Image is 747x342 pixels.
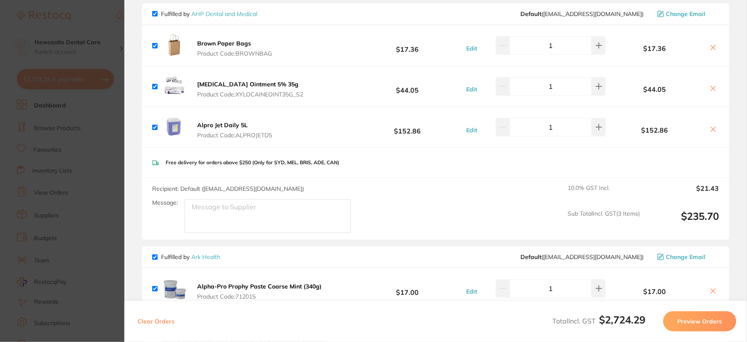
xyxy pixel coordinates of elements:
[195,40,275,57] button: Brown Paper Bags Product Code:BROWNBAG
[655,253,719,261] button: Change Email
[464,288,480,295] button: Edit
[195,80,306,98] button: [MEDICAL_DATA] Ointment 5% 35g Product Code:XYLOCAINEOINT35G_S2
[197,50,272,57] span: Product Code: BROWNBAG
[521,254,644,260] span: sales@arkhealth.com.au
[197,91,303,98] span: Product Code: XYLOCAINEOINT35G_S2
[606,45,704,52] b: $17.36
[197,132,272,139] span: Product Code: ALPROJETD5
[647,210,719,233] output: $235.70
[195,121,275,139] button: Alpro Jet Daily 5L Product Code:ALPROJETD5
[197,80,298,88] b: [MEDICAL_DATA] Ointment 5% 35g
[351,38,464,53] b: $17.36
[161,32,188,59] img: cnhkMmVmaQ
[161,275,188,302] img: cjNoaHVpdw
[195,283,324,300] button: Alpha-Pro Prophy Paste Coarse Mint (340g) Product Code:712015
[655,10,719,18] button: Change Email
[521,253,542,261] b: Default
[197,121,248,129] b: Alpro Jet Daily 5L
[553,317,646,325] span: Total Incl. GST
[568,210,640,233] span: Sub Total Incl. GST ( 3 Items)
[197,283,322,290] b: Alpha-Pro Prophy Paste Coarse Mint (340g)
[197,293,322,300] span: Product Code: 712015
[663,311,736,331] button: Preview Orders
[568,184,640,203] span: 10.0 % GST Incl.
[464,45,480,52] button: Edit
[351,79,464,94] b: $44.05
[152,199,178,206] label: Message:
[599,313,646,326] b: $2,724.29
[161,73,188,100] img: amRoNmo5Mg
[521,11,644,17] span: orders@ahpdentalmedical.com.au
[161,114,188,141] img: d3Z3MTMzMw
[647,184,719,203] output: $21.43
[191,253,220,261] a: Ark Health
[166,160,339,166] p: Free delivery for orders above $250 (Only for SYD, MEL, BRIS, ADE, CAN)
[521,10,542,18] b: Default
[351,120,464,135] b: $152.86
[152,185,304,192] span: Recipient: Default ( [EMAIL_ADDRESS][DOMAIN_NAME] )
[161,11,257,17] p: Fulfilled by
[666,11,706,17] span: Change Email
[666,254,706,260] span: Change Email
[464,126,480,134] button: Edit
[606,288,704,295] b: $17.00
[191,10,257,18] a: AHP Dental and Medical
[197,40,251,47] b: Brown Paper Bags
[606,85,704,93] b: $44.05
[351,281,464,297] b: $17.00
[606,126,704,134] b: $152.86
[464,85,480,93] button: Edit
[161,254,220,260] p: Fulfilled by
[135,311,177,331] button: Clear Orders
